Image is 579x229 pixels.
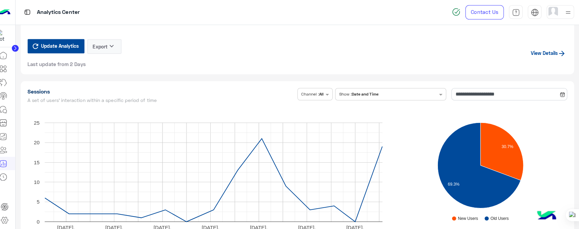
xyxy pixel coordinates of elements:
[453,8,461,16] img: spinner
[491,214,509,218] text: Old Users
[564,8,572,17] img: profile
[33,60,91,67] span: Last update from 2 Days
[466,5,504,19] a: Contact Us
[42,216,45,222] text: 0
[548,7,558,16] img: userImage
[39,158,45,164] text: 15
[3,29,15,42] img: 101148596323591
[29,8,37,16] img: tab
[42,8,85,17] p: Analytics Center
[112,41,120,49] i: keyboard_arrow_down
[396,104,560,226] svg: A chart.
[39,119,45,124] text: 25
[253,222,270,228] text: [DATE],
[502,143,514,148] text: 30.7%
[3,5,16,19] img: Logo
[39,177,45,183] text: 10
[206,222,223,228] text: [DATE],
[513,8,520,16] img: tab
[33,97,298,102] h5: A set of users’ interaction within a specific period of time
[62,222,80,228] text: [DATE],
[509,5,523,19] a: tab
[45,41,86,50] span: Update Analytics
[530,48,567,57] a: View Details
[459,214,479,218] text: New Users
[33,39,90,53] button: Update Analytics
[42,197,45,203] text: 5
[531,8,539,16] img: tab
[39,138,45,144] text: 20
[33,87,298,94] h1: Sessions
[348,222,366,228] text: [DATE],
[110,222,127,228] text: [DATE],
[92,39,126,53] button: Exportkeyboard_arrow_down
[301,222,318,228] text: [DATE],
[158,222,175,228] text: [DATE],
[535,202,559,226] img: hulul-logo.png
[449,180,461,185] text: 69.3%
